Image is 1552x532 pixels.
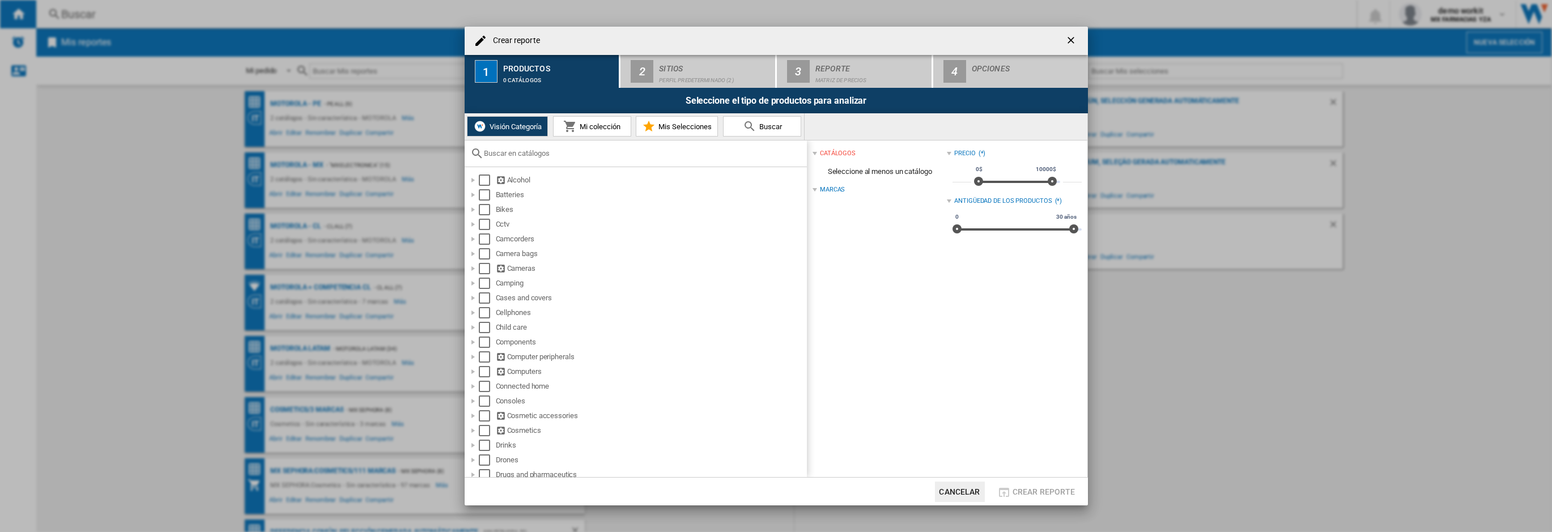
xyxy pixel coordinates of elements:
md-checkbox: Select [479,292,496,304]
button: 1 Productos 0 catálogos [465,55,620,88]
div: Consoles [496,395,805,407]
div: Sitios [659,59,771,71]
md-checkbox: Select [479,278,496,289]
div: Matriz de precios [815,71,927,83]
div: Drugs and pharmaceutics [496,469,805,480]
button: Mis Selecciones [636,116,718,137]
input: Buscar en catálogos [484,149,801,158]
div: Cctv [496,219,805,230]
md-checkbox: Select [479,233,496,245]
md-checkbox: Select [479,440,496,451]
div: 1 [475,60,498,83]
div: Cases and covers [496,292,805,304]
div: Reporte [815,59,927,71]
ng-md-icon: getI18NText('BUTTONS.CLOSE_DIALOG') [1065,35,1079,48]
button: Buscar [723,116,801,137]
div: 4 [943,60,966,83]
button: 2 Sitios Perfil predeterminado (2) [620,55,776,88]
div: Connected home [496,381,805,392]
div: 0 catálogos [503,71,615,83]
button: Cancelar [935,482,985,502]
div: Antigüedad de los productos [954,197,1052,206]
button: 3 Reporte Matriz de precios [777,55,933,88]
md-checkbox: Select [479,175,496,186]
span: 30 años [1054,212,1078,222]
div: 2 [631,60,653,83]
div: Cosmetics [496,425,805,436]
md-checkbox: Select [479,322,496,333]
span: Seleccione al menos un catálogo [813,161,947,182]
md-checkbox: Select [479,454,496,466]
span: 0 [954,212,960,222]
div: Computers [496,366,805,377]
span: Buscar [756,122,782,131]
button: Crear reporte [994,482,1079,502]
button: Visión Categoría [467,116,548,137]
md-checkbox: Select [479,425,496,436]
div: 3 [787,60,810,83]
md-checkbox: Select [479,204,496,215]
span: Mis Selecciones [656,122,712,131]
div: Child care [496,322,805,333]
div: Alcohol [496,175,805,186]
md-checkbox: Select [479,395,496,407]
md-checkbox: Select [479,248,496,259]
div: Drones [496,454,805,466]
span: Visión Categoría [487,122,542,131]
span: 10000$ [1034,165,1057,174]
div: Marcas [820,185,845,194]
button: Mi colección [553,116,631,137]
span: Crear reporte [1013,487,1075,496]
div: Perfil predeterminado (2) [659,71,771,83]
md-checkbox: Select [479,366,496,377]
div: Camcorders [496,233,805,245]
md-checkbox: Select [479,219,496,230]
div: Cellphones [496,307,805,318]
div: Cosmetic accessories [496,410,805,422]
div: Drinks [496,440,805,451]
md-checkbox: Select [479,351,496,363]
md-checkbox: Select [479,263,496,274]
md-checkbox: Select [479,307,496,318]
div: Opciones [972,59,1083,71]
img: wiser-icon-white.png [473,120,487,133]
div: Bikes [496,204,805,215]
div: Camera bags [496,248,805,259]
span: 0$ [974,165,984,174]
div: Productos [503,59,615,71]
md-checkbox: Select [479,337,496,348]
div: Components [496,337,805,348]
div: Cameras [496,263,805,274]
div: catálogos [820,149,856,158]
button: 4 Opciones [933,55,1088,88]
div: Seleccione el tipo de productos para analizar [465,88,1088,113]
div: Computer peripherals [496,351,805,363]
md-checkbox: Select [479,189,496,201]
div: Camping [496,278,805,289]
span: Mi colección [577,122,620,131]
button: getI18NText('BUTTONS.CLOSE_DIALOG') [1061,29,1083,52]
md-checkbox: Select [479,469,496,480]
md-checkbox: Select [479,410,496,422]
h4: Crear reporte [487,35,540,46]
md-dialog: Crear reporte ... [465,27,1088,505]
md-checkbox: Select [479,381,496,392]
div: Batteries [496,189,805,201]
div: Precio [954,149,975,158]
